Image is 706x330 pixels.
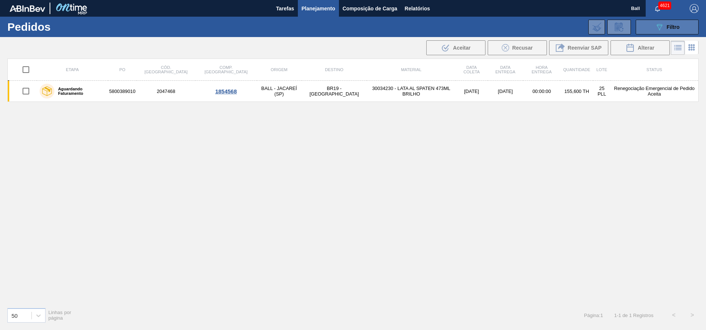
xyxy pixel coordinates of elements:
[593,81,610,102] td: 25 PLL
[665,306,683,324] button: <
[611,81,699,102] td: Renegociação Emergencial de Pedido Aceita
[325,67,343,72] span: Destino
[405,4,430,13] span: Relatórios
[563,67,590,72] span: Quantidade
[367,81,455,102] td: 30034230 - LATA AL SPATEN 473ML BRILHO
[271,67,288,72] span: Origem
[54,87,105,96] label: Aguardando Faturamento
[205,65,248,74] span: Comp. [GEOGRAPHIC_DATA]
[667,24,680,30] span: Filtro
[549,40,608,55] div: Reenviar SAP
[596,67,607,72] span: Lote
[636,20,699,34] button: Filtro
[638,45,654,51] span: Alterar
[523,81,560,102] td: 00:00:00
[588,20,605,34] div: Importar Negociações dos Pedidos
[671,41,685,55] div: Visão em Lista
[11,312,18,319] div: 50
[683,306,702,324] button: >
[302,81,367,102] td: BR19 - [GEOGRAPHIC_DATA]
[685,41,699,55] div: Visão em Cards
[611,40,670,55] button: Alterar
[658,1,671,10] span: 4621
[614,313,653,318] span: 1 - 1 de 1 Registros
[196,88,255,94] div: 1854568
[646,67,662,72] span: Status
[495,65,515,74] span: Data Entrega
[7,23,118,31] h1: Pedidos
[8,81,699,102] a: Aguardando Faturamento58003890102047468BALL - JACAREÍ (SP)BR19 - [GEOGRAPHIC_DATA]30034230 - LATA...
[611,40,670,55] div: Alterar Pedido
[343,4,397,13] span: Composição de Carga
[66,67,79,72] span: Etapa
[455,81,487,102] td: [DATE]
[532,65,552,74] span: Hora Entrega
[463,65,480,74] span: Data coleta
[276,4,294,13] span: Tarefas
[48,310,71,321] span: Linhas por página
[512,45,532,51] span: Recusar
[401,67,421,72] span: Material
[584,313,603,318] span: Página : 1
[426,40,485,55] div: Aceitar
[144,65,187,74] span: Cód. [GEOGRAPHIC_DATA]
[108,81,137,102] td: 5800389010
[560,81,593,102] td: 155,600 TH
[302,4,335,13] span: Planejamento
[137,81,195,102] td: 2047468
[568,45,602,51] span: Reenviar SAP
[646,3,669,14] button: Notificações
[10,5,45,12] img: TNhmsLtSVTkK8tSr43FrP2fwEKptu5GPRR3wAAAABJRU5ErkJggg==
[488,81,523,102] td: [DATE]
[690,4,699,13] img: Logout
[257,81,302,102] td: BALL - JACAREÍ (SP)
[453,45,470,51] span: Aceitar
[607,20,631,34] div: Solicitação de Revisão de Pedidos
[119,67,125,72] span: PO
[488,40,547,55] div: Recusar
